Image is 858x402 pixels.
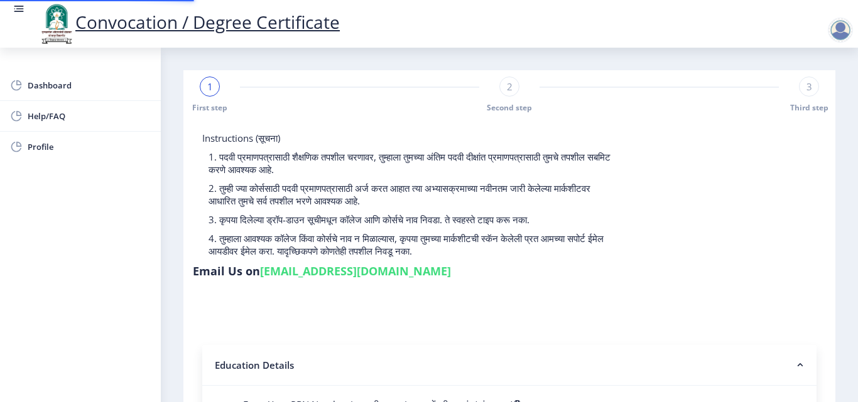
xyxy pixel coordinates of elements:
[202,132,280,144] span: Instructions (सूचना)
[209,213,612,226] p: 3. कृपया दिलेल्या ड्रॉप-डाउन सूचीमधून कॉलेज आणि कोर्सचे नाव निवडा. ते स्वहस्ते टाइप करू नका.
[790,102,828,113] span: Third step
[207,80,213,93] span: 1
[28,108,151,124] span: Help/FAQ
[193,263,451,278] h6: Email Us on
[28,78,151,93] span: Dashboard
[806,80,812,93] span: 3
[487,102,532,113] span: Second step
[38,10,340,34] a: Convocation / Degree Certificate
[507,80,513,93] span: 2
[192,102,227,113] span: First step
[209,151,612,176] p: 1. पदवी प्रमाणपत्रासाठी शैक्षणिक तपशील चरणावर, तुम्हाला तुमच्या अंतिम पदवी दीक्षांत प्रमाणपत्रासा...
[202,345,817,386] nb-accordion-item-header: Education Details
[209,232,612,257] p: 4. तुम्हाला आवश्यक कॉलेज किंवा कोर्सचे नाव न मिळाल्यास, कृपया तुमच्या मार्कशीटची स्कॅन केलेली प्र...
[209,182,612,207] p: 2. तुम्ही ज्या कोर्ससाठी पदवी प्रमाणपत्रासाठी अर्ज करत आहात त्या अभ्यासक्रमाच्या नवीनतम जारी केले...
[260,263,451,278] a: [EMAIL_ADDRESS][DOMAIN_NAME]
[28,139,151,154] span: Profile
[38,3,75,45] img: logo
